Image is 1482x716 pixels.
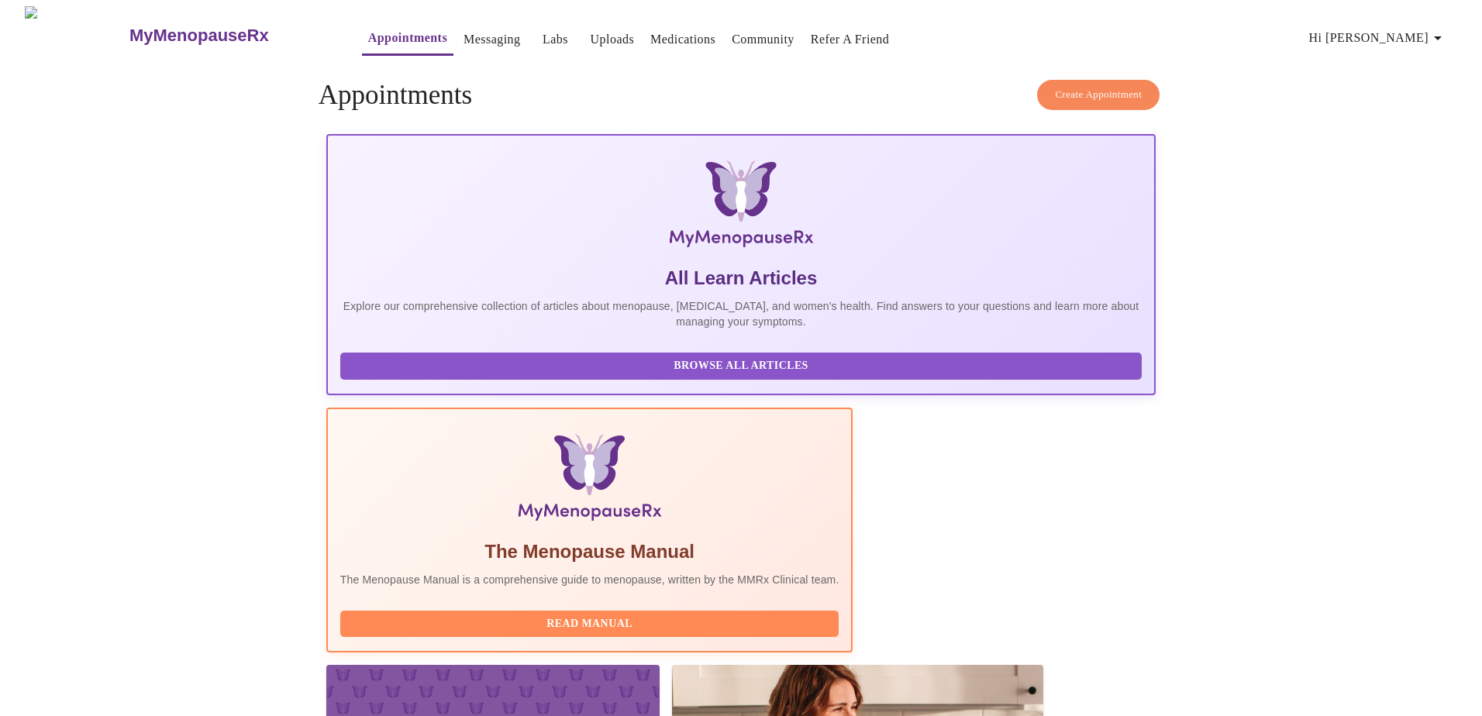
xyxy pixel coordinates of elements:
[340,611,839,638] button: Read Manual
[584,24,641,55] button: Uploads
[464,29,520,50] a: Messaging
[340,572,839,587] p: The Menopause Manual is a comprehensive guide to menopause, written by the MMRx Clinical team.
[356,614,824,634] span: Read Manual
[127,9,330,63] a: MyMenopauseRx
[419,434,760,527] img: Menopause Manual
[725,24,801,55] button: Community
[340,358,1146,371] a: Browse All Articles
[340,266,1142,291] h5: All Learn Articles
[25,6,127,64] img: MyMenopauseRx Logo
[650,29,715,50] a: Medications
[340,353,1142,380] button: Browse All Articles
[362,22,453,56] button: Appointments
[1303,22,1453,53] button: Hi [PERSON_NAME]
[1037,80,1160,110] button: Create Appointment
[356,356,1126,376] span: Browse All Articles
[457,24,526,55] button: Messaging
[340,539,839,564] h5: The Menopause Manual
[340,616,843,629] a: Read Manual
[644,24,722,55] button: Medications
[591,29,635,50] a: Uploads
[1309,27,1447,49] span: Hi [PERSON_NAME]
[129,26,269,46] h3: MyMenopauseRx
[543,29,568,50] a: Labs
[340,298,1142,329] p: Explore our comprehensive collection of articles about menopause, [MEDICAL_DATA], and women's hea...
[732,29,794,50] a: Community
[811,29,890,50] a: Refer a Friend
[465,160,1018,253] img: MyMenopauseRx Logo
[531,24,581,55] button: Labs
[319,80,1163,111] h4: Appointments
[368,27,447,49] a: Appointments
[1055,86,1142,104] span: Create Appointment
[805,24,896,55] button: Refer a Friend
